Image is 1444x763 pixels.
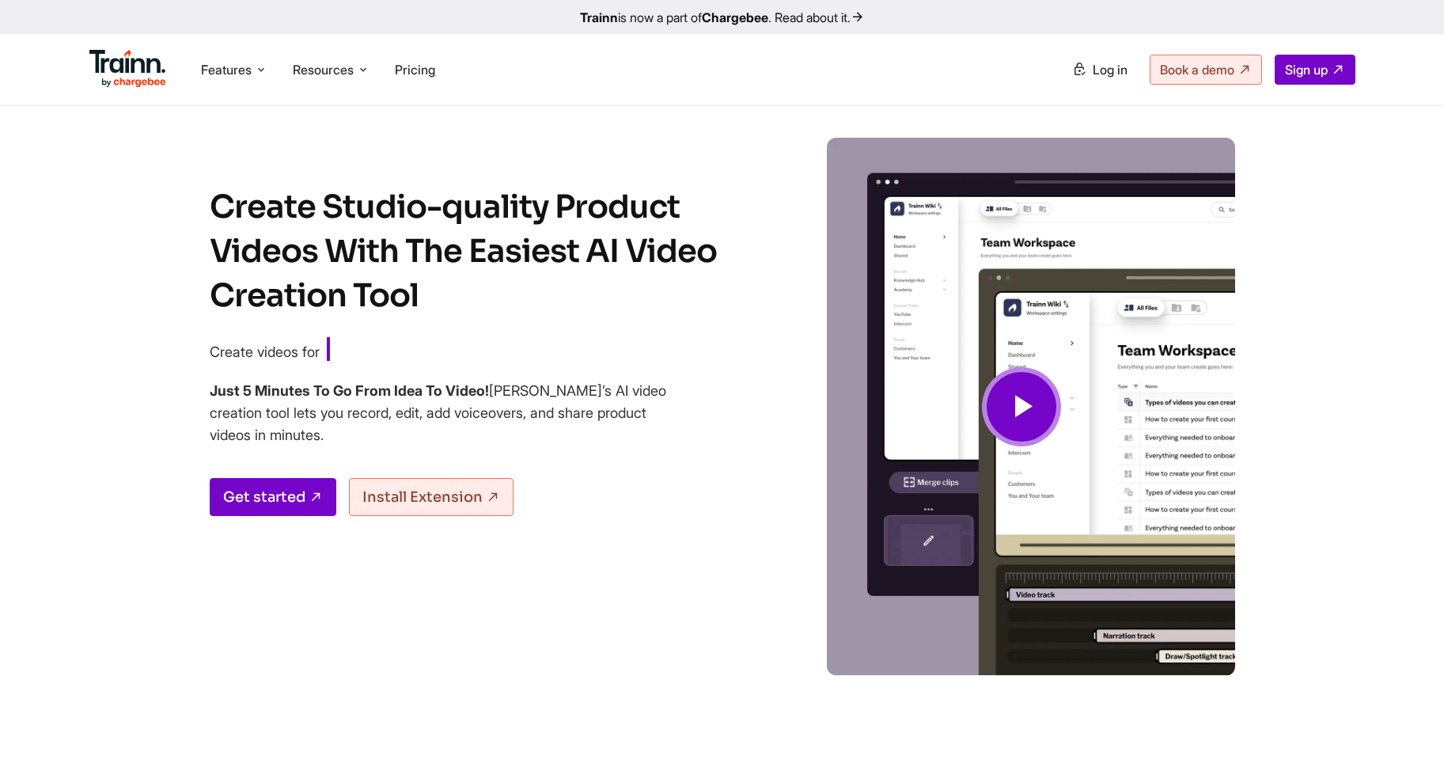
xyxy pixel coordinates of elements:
h4: [PERSON_NAME]’s AI video creation tool lets you record, edit, add voiceovers, and share product v... [210,380,669,446]
span: Resources [293,61,354,78]
span: Create videos for [210,344,320,360]
a: Book a demo [1150,55,1262,85]
b: Just 5 Minutes To Go From Idea To Video! [210,382,489,399]
a: Sign up [1275,55,1355,85]
img: Video creation | Trainn [808,138,1235,676]
img: Trainn Logo [89,50,167,88]
span: Book a demo [1160,62,1234,78]
b: Chargebee [702,9,768,25]
span: Features [201,61,252,78]
span: Customer Education [327,337,544,364]
span: Log in [1093,62,1128,78]
a: Log in [1063,55,1137,84]
b: Trainn [580,9,618,25]
a: Install Extension [349,478,514,516]
span: Sign up [1285,62,1328,78]
a: Get started [210,478,336,516]
h1: Create Studio-quality Product Videos With The Easiest AI Video Creation Tool [210,185,748,318]
a: Pricing [395,62,435,78]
